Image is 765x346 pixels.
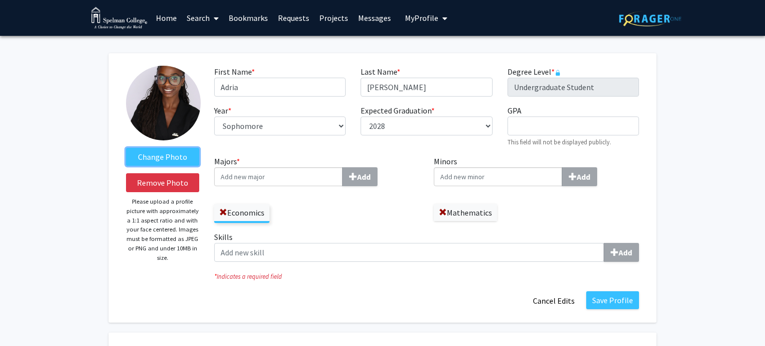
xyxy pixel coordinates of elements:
[214,204,269,221] label: Economics
[182,0,224,35] a: Search
[214,105,232,116] label: Year
[577,172,590,182] b: Add
[434,155,639,186] label: Minors
[126,148,199,166] label: ChangeProfile Picture
[353,0,396,35] a: Messages
[405,13,438,23] span: My Profile
[434,167,562,186] input: MinorsAdd
[586,291,639,309] button: Save Profile
[273,0,314,35] a: Requests
[214,66,255,78] label: First Name
[508,105,521,116] label: GPA
[151,0,182,35] a: Home
[342,167,378,186] button: Majors*
[562,167,597,186] button: Minors
[604,243,639,262] button: Skills
[357,172,371,182] b: Add
[526,291,581,310] button: Cancel Edits
[126,197,199,262] p: Please upload a profile picture with approximately a 1:1 aspect ratio and with your face centered...
[214,155,419,186] label: Majors
[91,7,147,29] img: Spelman College Logo
[434,204,497,221] label: Mathematics
[126,66,201,140] img: Profile Picture
[314,0,353,35] a: Projects
[508,66,561,78] label: Degree Level
[126,173,199,192] button: Remove Photo
[555,70,561,76] svg: This information is provided and automatically updated by Spelman College and is not editable on ...
[619,11,681,26] img: ForagerOne Logo
[214,231,639,262] label: Skills
[619,247,632,257] b: Add
[224,0,273,35] a: Bookmarks
[214,272,639,281] i: Indicates a required field
[7,301,42,339] iframe: Chat
[214,167,343,186] input: Majors*Add
[361,66,400,78] label: Last Name
[361,105,435,116] label: Expected Graduation
[508,138,611,146] small: This field will not be displayed publicly.
[214,243,604,262] input: SkillsAdd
